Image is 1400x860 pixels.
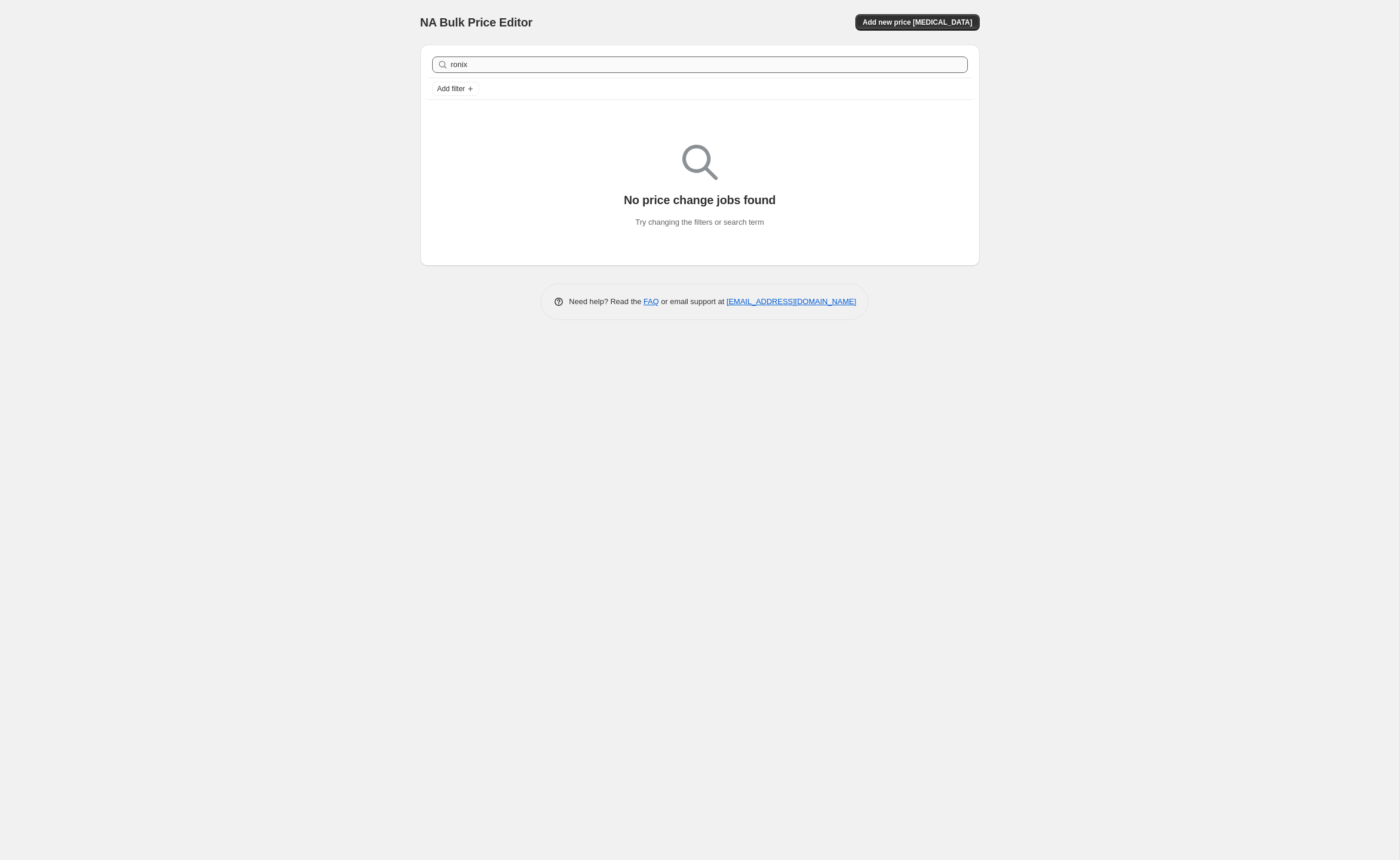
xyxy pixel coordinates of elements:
img: Empty search results [682,145,718,180]
p: No price change jobs found [623,193,775,207]
a: [EMAIL_ADDRESS][DOMAIN_NAME] [726,297,856,306]
button: Add new price [MEDICAL_DATA] [855,14,979,31]
span: Add filter [437,84,465,94]
p: Try changing the filters or search term [635,216,764,228]
span: Add new price [MEDICAL_DATA] [862,18,972,27]
span: Need help? Read the [569,297,644,306]
span: NA Bulk Price Editor [420,16,533,29]
span: or email support at [659,297,726,306]
button: Add filter [432,82,479,96]
a: FAQ [643,297,659,306]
